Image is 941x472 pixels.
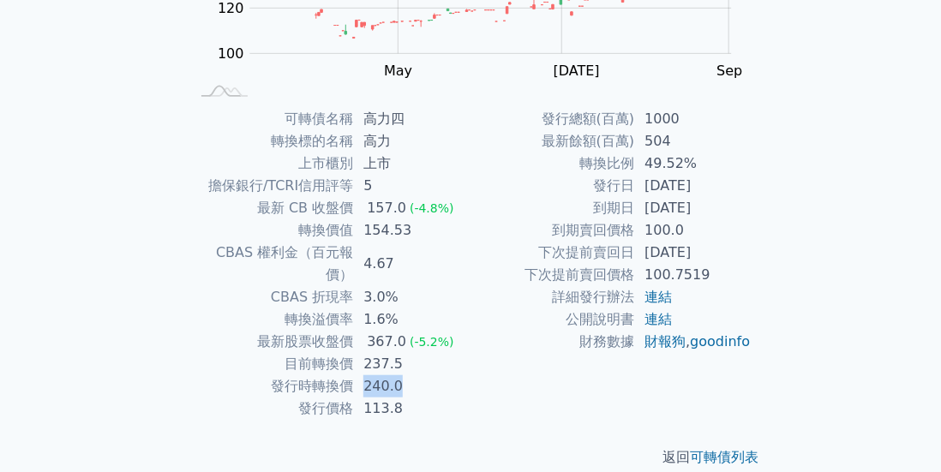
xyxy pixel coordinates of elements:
[353,175,470,197] td: 5
[189,331,353,353] td: 最新股票收盤價
[353,397,470,420] td: 113.8
[634,331,752,353] td: ,
[353,130,470,152] td: 高力
[353,219,470,242] td: 154.53
[644,289,672,305] a: 連結
[410,201,454,215] span: (-4.8%)
[855,390,941,472] iframe: Chat Widget
[634,152,752,175] td: 49.52%
[189,108,353,130] td: 可轉債名稱
[353,242,470,286] td: 4.67
[634,219,752,242] td: 100.0
[634,264,752,286] td: 100.7519
[169,447,772,468] p: 返回
[470,197,634,219] td: 到期日
[353,108,470,130] td: 高力四
[189,397,353,420] td: 發行價格
[634,130,752,152] td: 504
[634,197,752,219] td: [DATE]
[634,242,752,264] td: [DATE]
[470,152,634,175] td: 轉換比例
[634,108,752,130] td: 1000
[554,63,600,79] tspan: [DATE]
[189,286,353,308] td: CBAS 折現率
[189,219,353,242] td: 轉換價值
[384,63,412,79] tspan: May
[189,375,353,397] td: 發行時轉換價
[690,333,750,350] a: goodinfo
[189,353,353,375] td: 目前轉換價
[189,152,353,175] td: 上市櫃別
[470,175,634,197] td: 發行日
[363,197,410,219] div: 157.0
[470,242,634,264] td: 下次提前賣回日
[218,45,244,62] tspan: 100
[717,63,743,79] tspan: Sep
[410,335,454,349] span: (-5.2%)
[470,308,634,331] td: 公開說明書
[855,390,941,472] div: 聊天小工具
[353,375,470,397] td: 240.0
[470,219,634,242] td: 到期賣回價格
[189,175,353,197] td: 擔保銀行/TCRI信用評等
[634,175,752,197] td: [DATE]
[470,286,634,308] td: 詳細發行辦法
[353,353,470,375] td: 237.5
[353,152,470,175] td: 上市
[353,286,470,308] td: 3.0%
[353,308,470,331] td: 1.6%
[644,311,672,327] a: 連結
[189,197,353,219] td: 最新 CB 收盤價
[470,264,634,286] td: 下次提前賣回價格
[470,331,634,353] td: 財務數據
[363,331,410,353] div: 367.0
[470,130,634,152] td: 最新餘額(百萬)
[690,449,758,465] a: 可轉債列表
[470,108,634,130] td: 發行總額(百萬)
[189,130,353,152] td: 轉換標的名稱
[644,333,686,350] a: 財報狗
[189,308,353,331] td: 轉換溢價率
[189,242,353,286] td: CBAS 權利金（百元報價）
